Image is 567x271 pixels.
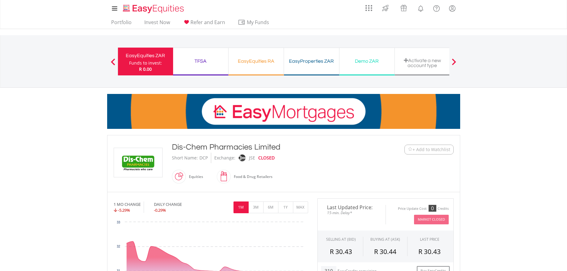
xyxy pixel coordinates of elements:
[238,155,245,161] img: jse.png
[177,57,225,66] div: TFSA
[278,201,293,213] button: 1Y
[249,153,255,163] div: JSE
[180,19,228,29] a: Refer and Earn
[114,201,141,207] div: 1 MO CHANGE
[263,201,278,213] button: 6M
[438,206,449,211] div: Credits
[214,153,235,163] div: Exchange:
[190,19,225,26] span: Refer and Earn
[129,60,162,66] div: Funds to invest:
[374,247,396,256] span: R 30.44
[408,147,412,152] img: Watchlist
[398,206,427,211] div: Price Update Cost:
[444,2,460,15] a: My Profile
[116,245,120,248] text: 32
[399,3,409,13] img: vouchers-v2.svg
[365,5,372,11] img: grid-menu-icon.svg
[288,57,335,66] div: EasyProperties ZAR
[122,4,186,14] img: EasyEquities_Logo.png
[116,221,120,224] text: 33
[399,58,446,68] div: Activate a new account type
[142,19,172,29] a: Invest Now
[429,205,436,212] div: 0
[186,169,203,184] div: Equities
[361,2,376,11] a: AppsGrid
[412,146,450,153] span: + Add to Watchlist
[258,153,275,163] div: CLOSED
[322,205,381,210] span: Last Updated Price:
[343,57,391,66] div: Demo ZAR
[109,19,134,29] a: Portfolio
[414,215,449,224] button: Market Closed
[172,142,366,153] div: Dis-Chem Pharmacies Limited
[154,207,166,213] span: -0.29%
[139,66,152,72] span: R 0.00
[172,153,198,163] div: Short Name:
[233,201,249,213] button: 1M
[293,201,308,213] button: MAX
[418,247,441,256] span: R 30.43
[154,201,203,207] div: DAILY CHANGE
[115,148,161,177] img: EQU.ZA.DCP.png
[238,18,278,26] span: My Funds
[118,207,130,213] span: -5.29%
[107,94,460,129] img: EasyMortage Promotion Banner
[330,247,352,256] span: R 30.43
[326,237,356,242] div: SELLING AT (BID)
[404,145,454,155] button: Watchlist + Add to Watchlist
[429,2,444,14] a: FAQ's and Support
[248,201,264,213] button: 3M
[413,2,429,14] a: Notifications
[322,210,381,216] span: 15-min. Delay*
[122,51,169,60] div: EasyEquities ZAR
[199,153,208,163] div: DCP
[370,237,400,242] span: BUYING AT (ASK)
[232,57,280,66] div: EasyEquities RA
[420,237,439,242] div: LAST PRICE
[395,2,413,13] a: Vouchers
[231,169,273,184] div: Food & Drug Retailers
[120,2,186,14] a: Home page
[380,3,390,13] img: thrive-v2.svg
